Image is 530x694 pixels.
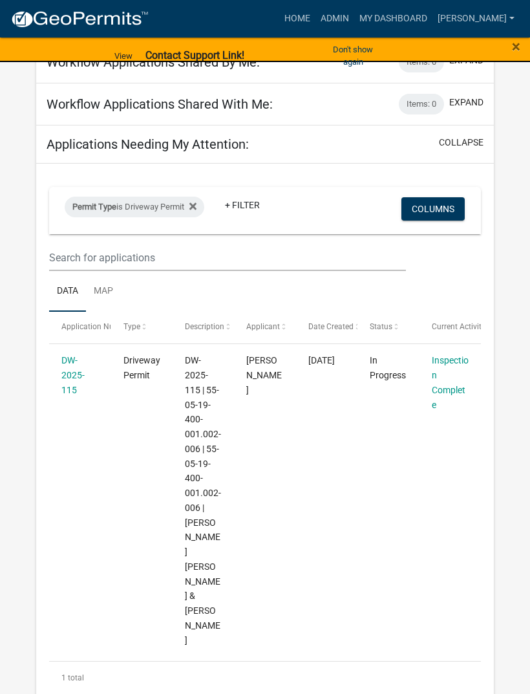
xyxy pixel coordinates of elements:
span: Richard Sievers [246,355,282,395]
a: [PERSON_NAME] [432,6,520,31]
span: × [512,38,520,56]
span: Date Created [308,322,354,331]
div: 1 total [49,662,481,694]
a: My Dashboard [354,6,432,31]
button: Don't show again [319,39,388,72]
div: Items: 0 [399,52,444,72]
span: Driveway Permit [123,355,160,380]
a: View [109,45,138,67]
span: Applicant [246,322,280,331]
button: Close [512,39,520,54]
span: Current Activity [432,322,485,331]
span: DW-2025-115 | 55-05-19-400-001.002-006 | 55-05-19-400-001.002-006 | SIEVERS RICHARD DYLAN & SHANN... [185,355,221,645]
a: Data [49,271,86,312]
a: Inspection Complete [432,355,469,409]
datatable-header-cell: Status [357,312,419,343]
datatable-header-cell: Applicant [234,312,295,343]
span: In Progress [370,355,406,380]
a: Map [86,271,121,312]
button: Columns [401,197,465,221]
datatable-header-cell: Date Created [296,312,357,343]
h5: Workflow Applications Shared With Me: [47,96,273,112]
datatable-header-cell: Description [173,312,234,343]
input: Search for applications [49,244,406,271]
h5: Applications Needing My Attention: [47,136,249,152]
a: Home [279,6,315,31]
span: Type [123,322,140,331]
button: expand [449,96,483,109]
span: Description [185,322,224,331]
datatable-header-cell: Application Number [49,312,111,343]
a: Admin [315,6,354,31]
div: Items: 0 [399,94,444,114]
button: collapse [439,136,483,149]
span: Application Number [61,322,132,331]
span: Status [370,322,392,331]
strong: Contact Support Link! [145,49,244,61]
a: + Filter [215,193,270,217]
a: DW-2025-115 [61,355,85,395]
span: 07/22/2025 [308,355,335,365]
datatable-header-cell: Type [111,312,172,343]
datatable-header-cell: Current Activity [419,312,481,343]
div: is Driveway Permit [65,197,204,217]
span: Permit Type [72,202,116,211]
